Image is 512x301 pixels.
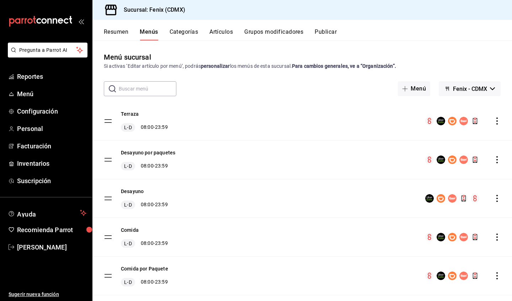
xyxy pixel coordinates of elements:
[494,156,501,163] button: actions
[398,81,430,96] button: Menú
[118,6,185,14] h3: Sucursal: Fenix (CDMX)
[121,278,168,286] div: 08:00 - 23:59
[119,82,176,96] input: Buscar menú
[121,265,168,272] button: Comida por Paquete
[494,272,501,279] button: actions
[121,239,168,248] div: 08:00 - 23:59
[123,163,133,170] span: L-D
[104,52,151,62] div: Menú sucursal
[121,188,144,195] button: Desayuno
[123,124,133,131] span: L-D
[121,123,168,132] div: 08:00 - 23:59
[8,43,87,58] button: Pregunta a Parrot AI
[292,63,396,69] strong: Para cambios generales, ve a “Organización”.
[453,86,487,92] span: Fenix - CDMX
[123,279,133,286] span: L-D
[17,89,86,99] span: Menú
[104,28,512,40] div: navigation tabs
[209,28,233,40] button: Artículos
[494,195,501,202] button: actions
[121,149,175,156] button: Desayuno por paquetes
[17,72,86,81] span: Reportes
[17,225,86,235] span: Recomienda Parrot
[78,18,84,24] button: open_drawer_menu
[244,28,303,40] button: Grupos modificadores
[104,194,112,203] button: drag
[17,242,86,252] span: [PERSON_NAME]
[104,62,501,70] div: Si activas ‘Editar artículo por menú’, podrás los menús de esta sucursal.
[121,110,139,117] button: Terraza
[17,159,86,168] span: Inventarios
[17,106,86,116] span: Configuración
[5,51,87,59] a: Pregunta a Parrot AI
[494,234,501,241] button: actions
[494,117,501,125] button: actions
[104,117,112,125] button: drag
[104,272,112,280] button: drag
[121,201,168,209] div: 08:00 - 23:59
[140,28,158,40] button: Menús
[201,63,230,69] strong: personalizar
[104,155,112,164] button: drag
[121,162,175,170] div: 08:00 - 23:59
[17,176,86,186] span: Suscripción
[17,124,86,133] span: Personal
[9,291,86,298] span: Sugerir nueva función
[104,233,112,241] button: drag
[104,28,128,40] button: Resumen
[170,28,198,40] button: Categorías
[17,141,86,151] span: Facturación
[19,46,76,54] span: Pregunta a Parrot AI
[315,28,337,40] button: Publicar
[123,201,133,208] span: L-D
[17,209,77,217] span: Ayuda
[121,226,139,234] button: Comida
[439,81,501,96] button: Fenix - CDMX
[123,240,133,247] span: L-D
